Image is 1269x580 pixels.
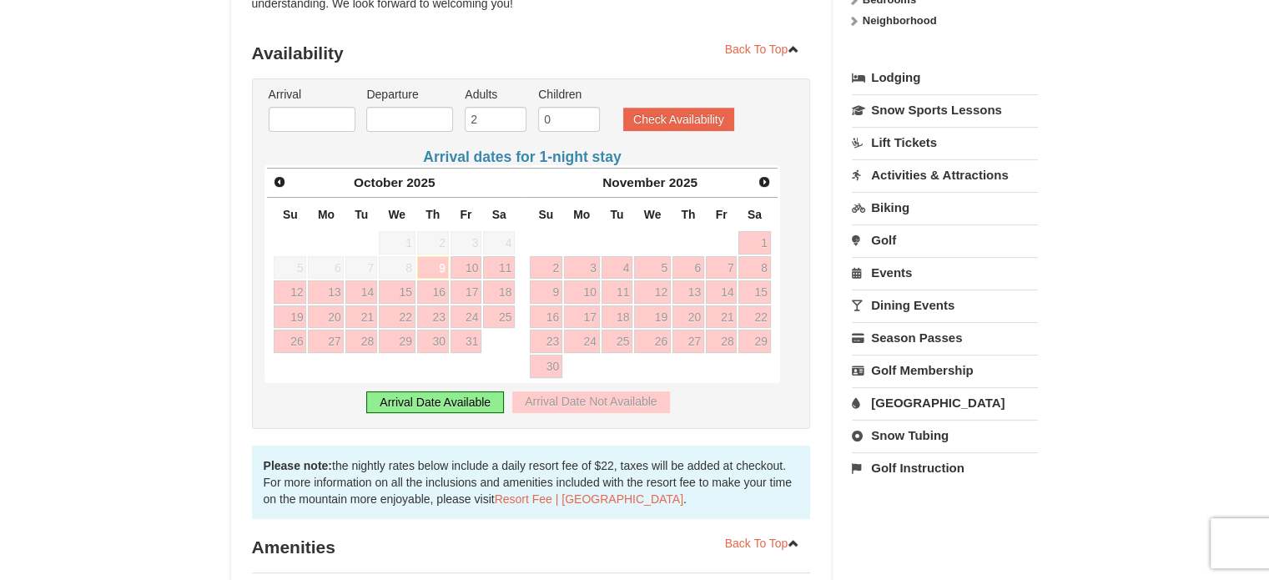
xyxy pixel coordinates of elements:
[483,231,515,255] span: 4
[863,14,937,27] strong: Neighborhood
[573,208,590,221] span: Monday
[426,208,440,221] span: Thursday
[852,257,1038,288] a: Events
[634,280,671,304] a: 12
[366,391,504,413] div: Arrival Date Available
[354,175,403,189] span: October
[417,280,449,304] a: 16
[738,280,770,304] a: 15
[379,256,415,280] span: 8
[564,305,600,329] a: 17
[852,224,1038,255] a: Golf
[672,305,704,329] a: 20
[274,280,306,304] a: 12
[602,280,633,304] a: 11
[852,159,1038,190] a: Activities & Attractions
[495,492,683,506] a: Resort Fee | [GEOGRAPHIC_DATA]
[706,305,738,329] a: 21
[714,531,811,556] a: Back To Top
[252,37,811,70] h3: Availability
[602,175,665,189] span: November
[379,330,415,353] a: 29
[610,208,623,221] span: Tuesday
[530,330,562,353] a: 23
[852,63,1038,93] a: Lodging
[273,175,286,189] span: Prev
[634,256,671,280] a: 5
[738,330,770,353] a: 29
[852,290,1038,320] a: Dining Events
[252,446,811,519] div: the nightly rates below include a daily resort fee of $22, taxes will be added at checkout. For m...
[530,305,562,329] a: 16
[451,305,482,329] a: 24
[451,330,482,353] a: 31
[738,231,770,255] a: 1
[530,355,562,378] a: 30
[852,387,1038,418] a: [GEOGRAPHIC_DATA]
[269,86,355,103] label: Arrival
[308,280,344,304] a: 13
[308,256,344,280] span: 6
[672,280,704,304] a: 13
[308,305,344,329] a: 20
[852,355,1038,386] a: Golf Membership
[379,231,415,255] span: 1
[564,330,600,353] a: 24
[681,208,695,221] span: Thursday
[634,330,671,353] a: 26
[706,330,738,353] a: 28
[564,280,600,304] a: 10
[672,256,704,280] a: 6
[602,330,633,353] a: 25
[274,256,306,280] span: 5
[852,94,1038,125] a: Snow Sports Lessons
[634,305,671,329] a: 19
[451,280,482,304] a: 17
[460,208,471,221] span: Friday
[345,280,377,304] a: 14
[388,208,405,221] span: Wednesday
[758,175,771,189] span: Next
[283,208,298,221] span: Sunday
[530,280,562,304] a: 9
[530,256,562,280] a: 2
[644,208,662,221] span: Wednesday
[308,330,344,353] a: 27
[379,280,415,304] a: 15
[538,208,553,221] span: Sunday
[366,86,453,103] label: Departure
[512,391,669,413] div: Arrival Date Not Available
[738,256,770,280] a: 8
[852,420,1038,451] a: Snow Tubing
[852,127,1038,158] a: Lift Tickets
[451,256,482,280] a: 10
[483,305,515,329] a: 25
[274,305,306,329] a: 19
[417,330,449,353] a: 30
[706,256,738,280] a: 7
[274,330,306,353] a: 26
[345,305,377,329] a: 21
[406,175,435,189] span: 2025
[269,170,292,194] a: Prev
[852,322,1038,353] a: Season Passes
[355,208,368,221] span: Tuesday
[483,256,515,280] a: 11
[669,175,697,189] span: 2025
[417,256,449,280] a: 9
[748,208,762,221] span: Saturday
[602,256,633,280] a: 4
[852,452,1038,483] a: Golf Instruction
[706,280,738,304] a: 14
[483,280,515,304] a: 18
[538,86,600,103] label: Children
[564,256,600,280] a: 3
[417,231,449,255] span: 2
[602,305,633,329] a: 18
[318,208,335,221] span: Monday
[672,330,704,353] a: 27
[492,208,506,221] span: Saturday
[451,231,482,255] span: 3
[753,170,776,194] a: Next
[852,192,1038,223] a: Biking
